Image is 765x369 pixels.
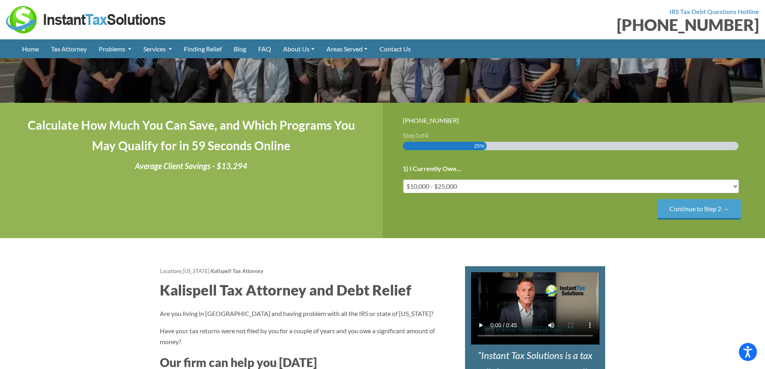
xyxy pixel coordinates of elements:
a: Locations [160,267,182,274]
h4: Calculate How Much You Can Save, and Which Programs You May Qualify for in 59 Seconds Online [20,115,363,156]
h3: Step of [403,132,745,139]
a: Instant Tax Solutions Logo [6,15,167,22]
label: 1) I Currently Owe... [403,165,461,173]
a: Tax Attorney [45,39,93,58]
a: [US_STATE] [183,267,209,274]
p: Have your tax returns were not filed by you for a couple of years and you owe a significant amoun... [160,325,453,347]
p: Are you living in [GEOGRAPHIC_DATA] and having problem with all the IRS or state of [US_STATE]? [160,308,453,319]
h2: Kalispell Tax Attorney and Debt Relief [160,280,453,300]
a: Blog [228,39,252,58]
a: Problems [93,39,137,58]
a: Finding Relief [178,39,228,58]
i: Average Client Savings - $13,294 [135,161,247,171]
a: Home [16,39,45,58]
a: Areas Served [320,39,373,58]
div: [PHONE_NUMBER] [403,115,745,126]
span: 25% [474,142,485,150]
div: [PHONE_NUMBER] [389,17,759,33]
img: Instant Tax Solutions Logo [6,6,167,33]
a: FAQ [252,39,277,58]
a: About Us [277,39,320,58]
span: 1 [415,131,419,139]
a: Contact Us [373,39,417,58]
strong: Kalispell Tax Attorney [210,267,263,274]
strong: IRS Tax Debt Questions Hotline [669,8,759,15]
input: Continue to Step 2 → [657,199,741,220]
span: 4 [424,131,428,139]
a: Services [137,39,178,58]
